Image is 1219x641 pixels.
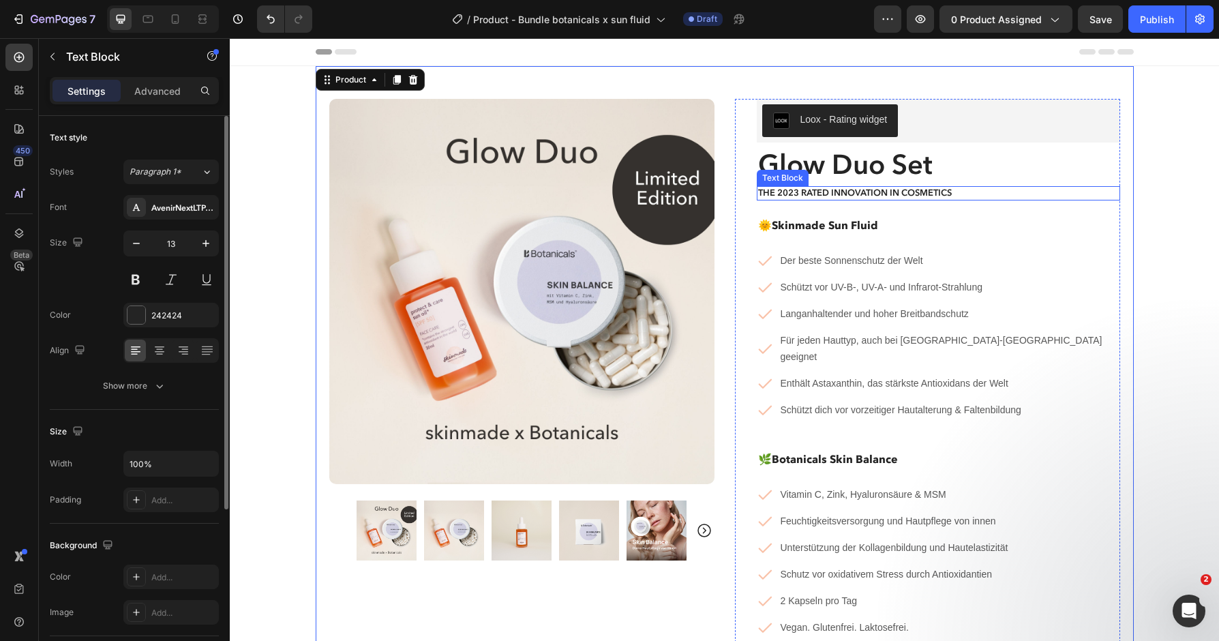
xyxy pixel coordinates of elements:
span: Schützt vor UV-B-, UV-A- und Infrarot-Strahlung [551,243,753,254]
div: Add... [151,607,215,619]
button: Loox - Rating widget [532,66,669,99]
div: Loox - Rating widget [571,74,658,89]
iframe: Design area [230,38,1219,641]
input: Auto [124,451,218,476]
button: Carousel Next Arrow [466,484,483,501]
p: Settings [67,84,106,98]
span: Schutz vor oxidativem Stress durch Antioxidantien [551,531,763,541]
span: Vitamin C, Zink, Hyaluronsäure & MSM [551,451,717,462]
p: Advanced [134,84,181,98]
strong: Skinmade Sun Fluid [542,180,648,194]
span: Paragraph 1* [130,166,181,178]
button: 7 [5,5,102,33]
span: Vegan. Glutenfrei. Laktosefrei. [551,584,679,595]
div: Publish [1140,12,1174,27]
div: Show more [103,379,166,393]
div: Undo/Redo [257,5,312,33]
span: / [467,12,470,27]
p: 🌞 [528,180,889,194]
button: Publish [1128,5,1186,33]
button: Paragraph 1* [123,160,219,184]
span: Langanhaltender und hoher Breitbandschutz [551,270,739,281]
div: Size [50,234,86,252]
span: Unterstützung der Kollagenbildung und Hautelastizität [551,504,779,515]
div: Beta [10,250,33,260]
iframe: Intercom live chat [1173,595,1205,627]
span: 0 product assigned [951,12,1042,27]
div: Text Block [530,134,576,146]
div: Image [50,606,74,618]
div: Product [103,35,139,48]
h1: Glow Duo Set [527,107,890,145]
div: Font [50,201,67,213]
div: Add... [151,571,215,584]
div: Add... [151,494,215,507]
p: 7 [89,11,95,27]
span: Schützt dich vor vorzeitiger Hautalterung & Faltenbildung [551,366,792,377]
div: Padding [50,494,81,506]
div: 242424 [151,310,215,322]
span: Product - Bundle botanicals x sun fluid [473,12,650,27]
div: Background [50,537,116,555]
p: Text Block [66,48,182,65]
p: 🌿 [528,414,889,428]
button: 0 product assigned [939,5,1072,33]
div: Align [50,342,88,360]
p: The 2023 Rated Innovation in Cosmetics [528,149,889,161]
span: Der beste Sonnenschutz der Welt [551,217,693,228]
div: Text style [50,132,87,144]
div: 450 [13,145,33,156]
span: Draft [697,13,717,25]
div: Size [50,423,86,441]
span: Für jeden Hauttyp, auch bei [GEOGRAPHIC_DATA]-[GEOGRAPHIC_DATA] geeignet [551,297,873,324]
div: Color [50,309,71,321]
div: Styles [50,166,74,178]
span: Save [1089,14,1112,25]
span: Enthält Astaxanthin, das stärkste Antioxidans der Welt [551,340,779,351]
img: loox.png [543,74,560,91]
div: AvenirNextLTPro-Demi [151,202,215,214]
button: Save [1078,5,1123,33]
div: Color [50,571,71,583]
div: Width [50,458,72,470]
span: 2 Kapseln pro Tag [551,557,628,568]
button: Show more [50,374,219,398]
span: 2 [1201,574,1212,585]
strong: Botanicals Skin Balance [542,414,668,428]
span: Feuchtigkeitsversorgung und Hautpflege von innen [551,477,766,488]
